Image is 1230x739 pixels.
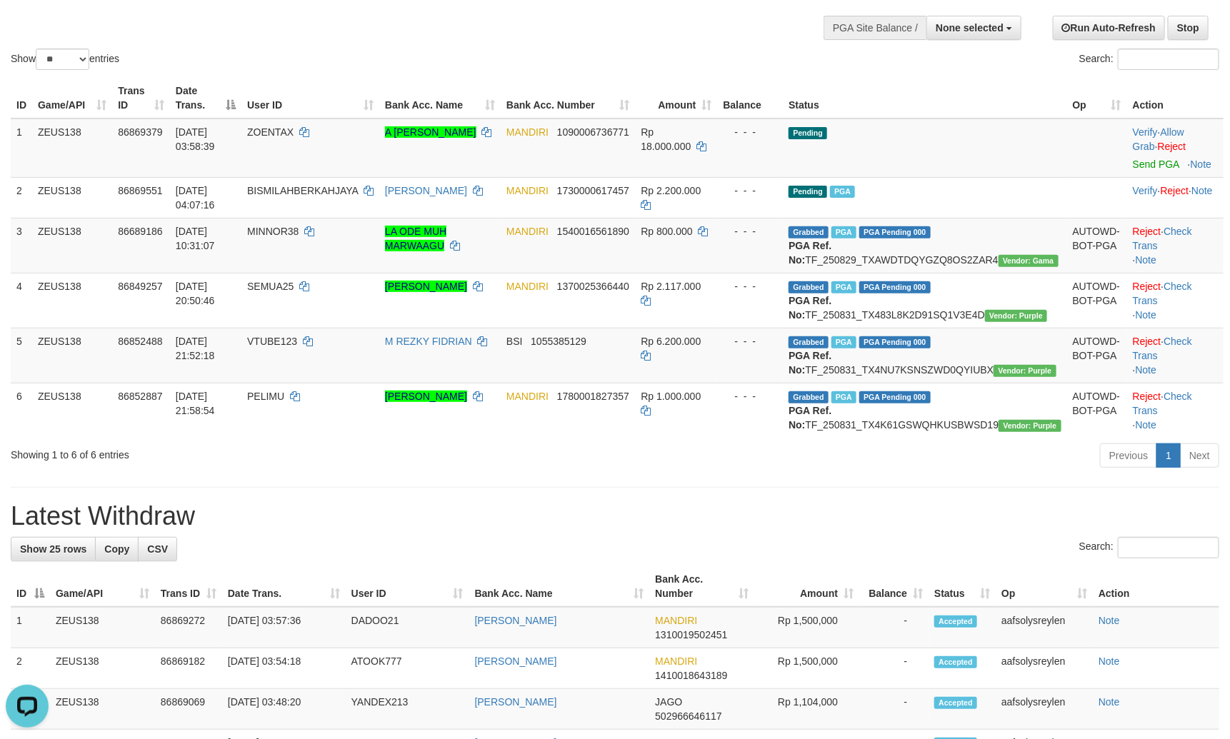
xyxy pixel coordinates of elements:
td: AUTOWD-BOT-PGA [1067,273,1127,328]
span: Copy 502966646117 to clipboard [655,710,721,722]
th: User ID: activate to sort column ascending [346,566,469,607]
span: JAGO [655,696,682,708]
td: - [859,689,929,730]
td: 1 [11,607,50,648]
td: 1 [11,119,32,178]
input: Search: [1118,537,1219,558]
span: Rp 18.000.000 [641,126,691,152]
th: Bank Acc. Name: activate to sort column ascending [379,78,501,119]
a: [PERSON_NAME] [475,655,557,667]
td: DADOO21 [346,607,469,648]
div: - - - [723,224,777,238]
a: Note [1136,254,1157,266]
span: Rp 800.000 [641,226,692,237]
span: Vendor URL: https://trx31.1velocity.biz [999,255,1059,267]
a: Verify [1133,185,1158,196]
th: Date Trans.: activate to sort column ascending [222,566,346,607]
td: · · [1127,273,1224,328]
a: Reject [1133,391,1161,402]
span: None selected [936,22,1004,34]
th: Action [1093,566,1219,607]
td: ZEUS138 [32,383,112,438]
span: Rp 2.117.000 [641,281,701,292]
td: ZEUS138 [50,689,155,730]
th: Status: activate to sort column ascending [929,566,996,607]
a: Note [1136,419,1157,431]
b: PGA Ref. No: [789,405,831,431]
button: Open LiveChat chat widget [6,6,49,49]
th: Game/API: activate to sort column ascending [50,566,155,607]
span: Accepted [934,697,977,709]
span: 86869551 [118,185,162,196]
span: ZOENTAX [247,126,294,138]
div: Showing 1 to 6 of 6 entries [11,442,502,462]
a: M REZKY FIDRIAN [385,336,472,347]
span: Grabbed [789,391,829,403]
span: Copy 1370025366440 to clipboard [557,281,629,292]
span: SEMUA25 [247,281,294,292]
span: BISMILAHBERKAHJAYA [247,185,358,196]
span: [DATE] 03:58:39 [176,126,215,152]
span: PGA Pending [859,391,931,403]
span: PGA Pending [859,336,931,348]
td: 86869182 [155,648,222,689]
b: PGA Ref. No: [789,350,831,376]
td: aafsolysreylen [996,607,1093,648]
span: [DATE] 21:58:54 [176,391,215,416]
td: YANDEX213 [346,689,469,730]
td: TF_250831_TX4K61GSWQHKUSBWSD19 [783,383,1066,438]
span: Copy 1780001827357 to clipboard [557,391,629,402]
a: Note [1136,309,1157,321]
a: Reject [1133,281,1161,292]
span: MANDIRI [506,126,549,138]
a: Reject [1161,185,1189,196]
span: MANDIRI [506,391,549,402]
span: 86849257 [118,281,162,292]
span: 86869379 [118,126,162,138]
span: MANDIRI [506,185,549,196]
span: Copy 1540016561890 to clipboard [557,226,629,237]
input: Search: [1118,49,1219,70]
h1: Latest Withdraw [11,502,1219,531]
label: Search: [1079,537,1219,558]
span: MANDIRI [506,226,549,237]
a: Note [1099,655,1120,667]
span: PGA Pending [859,281,931,293]
td: ZEUS138 [32,119,112,178]
td: Rp 1,104,000 [754,689,859,730]
span: 86852887 [118,391,162,402]
td: ATOOK777 [346,648,469,689]
td: aafsolysreylen [996,648,1093,689]
th: Balance: activate to sort column ascending [859,566,929,607]
th: Op: activate to sort column ascending [1067,78,1127,119]
a: [PERSON_NAME] [475,615,557,626]
td: TF_250829_TXAWDTDQYGZQ8OS2ZAR4 [783,218,1066,273]
th: Trans ID: activate to sort column ascending [112,78,170,119]
span: Marked by aafkaynarin [831,226,856,238]
a: Copy [95,537,139,561]
th: Balance [717,78,783,119]
td: ZEUS138 [32,218,112,273]
span: Copy 1310019502451 to clipboard [655,629,727,640]
a: Note [1099,615,1120,626]
th: User ID: activate to sort column ascending [241,78,379,119]
td: 86869272 [155,607,222,648]
th: ID [11,78,32,119]
a: Note [1136,364,1157,376]
a: Reject [1158,141,1186,152]
span: PELIMU [247,391,284,402]
a: CSV [138,537,177,561]
a: Send PGA [1133,159,1179,170]
td: AUTOWD-BOT-PGA [1067,383,1127,438]
span: 86689186 [118,226,162,237]
div: - - - [723,184,777,198]
div: - - - [723,389,777,403]
span: Marked by aafsolysreylen [831,391,856,403]
div: PGA Site Balance / [824,16,926,40]
td: Rp 1,500,000 [754,607,859,648]
span: CSV [147,543,168,555]
a: Check Trans [1133,281,1192,306]
a: Reject [1133,336,1161,347]
div: - - - [723,125,777,139]
td: TF_250831_TX4NU7KSNSZWD0QYIUBX [783,328,1066,383]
